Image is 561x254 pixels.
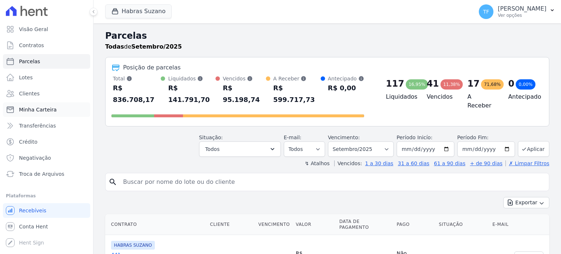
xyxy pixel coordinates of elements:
th: Contrato [105,214,207,235]
span: Recebíveis [19,207,46,214]
th: Situação [436,214,490,235]
div: Antecipado [328,75,364,82]
a: Clientes [3,86,90,101]
p: [PERSON_NAME] [498,5,546,12]
label: ↯ Atalhos [305,160,329,166]
div: A Receber [273,75,320,82]
h4: Liquidados [386,92,415,101]
label: Vencimento: [328,134,360,140]
span: TF [483,9,489,14]
div: R$ 95.198,74 [223,82,266,106]
a: Recebíveis [3,203,90,218]
label: Vencidos: [334,160,362,166]
a: Negativação [3,151,90,165]
label: Situação: [199,134,223,140]
div: 41 [427,78,439,90]
a: Contratos [3,38,90,53]
h4: Vencidos [427,92,456,101]
a: Crédito [3,134,90,149]
span: Parcelas [19,58,40,65]
a: Troca de Arquivos [3,167,90,181]
button: Todos [199,141,281,157]
strong: Setembro/2025 [131,43,182,50]
span: Todos [205,145,220,153]
h4: Antecipado [508,92,537,101]
span: Transferências [19,122,56,129]
th: Vencimento [255,214,293,235]
th: Pago [394,214,436,235]
span: Negativação [19,154,51,162]
a: + de 90 dias [470,160,503,166]
h2: Parcelas [105,29,549,42]
div: 11,38% [440,79,463,90]
div: Posição de parcelas [123,63,181,72]
div: 71,68% [481,79,504,90]
a: Conta Hent [3,219,90,234]
span: Crédito [19,138,38,145]
div: Plataformas [6,192,87,200]
div: 0 [508,78,514,90]
a: Visão Geral [3,22,90,37]
a: Lotes [3,70,90,85]
span: Visão Geral [19,26,48,33]
span: Minha Carteira [19,106,57,113]
div: R$ 141.791,70 [168,82,215,106]
a: ✗ Limpar Filtros [505,160,549,166]
strong: Todas [105,43,124,50]
span: Conta Hent [19,223,48,230]
div: 0,00% [516,79,535,90]
i: search [108,178,117,186]
a: Parcelas [3,54,90,69]
h4: A Receber [467,92,497,110]
th: Cliente [207,214,255,235]
span: HABRAS SUZANO [111,241,155,250]
a: 31 a 60 dias [398,160,429,166]
th: E-mail [489,214,511,235]
a: Minha Carteira [3,102,90,117]
label: E-mail: [284,134,302,140]
div: R$ 836.708,17 [113,82,161,106]
span: Troca de Arquivos [19,170,64,178]
input: Buscar por nome do lote ou do cliente [119,175,546,189]
div: Vencidos [223,75,266,82]
a: 1 a 30 dias [365,160,393,166]
a: 61 a 90 dias [434,160,465,166]
label: Período Inicío: [397,134,432,140]
span: Contratos [19,42,44,49]
div: R$ 599.717,73 [273,82,320,106]
p: Ver opções [498,12,546,18]
div: Liquidados [168,75,215,82]
div: Total [113,75,161,82]
button: Aplicar [518,141,549,157]
button: Exportar [503,197,549,208]
div: 17 [467,78,480,90]
label: Período Fim: [457,134,515,141]
th: Valor [293,214,336,235]
span: Clientes [19,90,39,97]
button: TF [PERSON_NAME] Ver opções [473,1,561,22]
div: 117 [386,78,404,90]
p: de [105,42,182,51]
div: R$ 0,00 [328,82,364,94]
a: Transferências [3,118,90,133]
div: 16,95% [406,79,428,90]
span: Lotes [19,74,33,81]
th: Data de Pagamento [336,214,394,235]
button: Habras Suzano [105,4,172,18]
